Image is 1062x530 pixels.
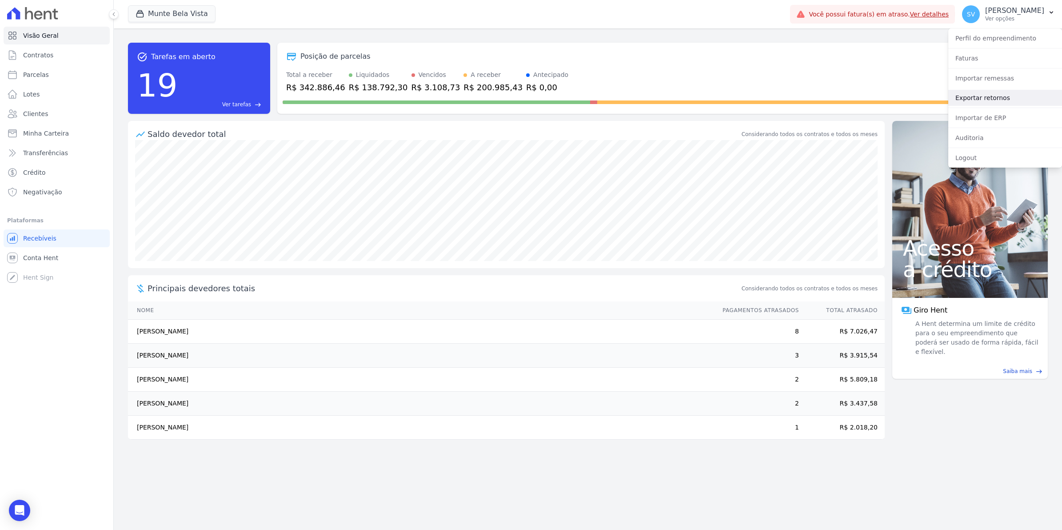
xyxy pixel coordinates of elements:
span: Saiba mais [1003,367,1032,375]
a: Recebíveis [4,229,110,247]
span: Ver tarefas [222,100,251,108]
span: Clientes [23,109,48,118]
div: Liquidados [356,70,390,80]
td: R$ 3.915,54 [799,344,885,368]
span: Conta Hent [23,253,58,262]
span: Considerando todos os contratos e todos os meses [742,285,878,293]
span: Acesso [903,237,1037,259]
a: Faturas [948,50,1062,66]
th: Total Atrasado [799,301,885,320]
span: east [255,101,261,108]
a: Transferências [4,144,110,162]
td: R$ 3.437,58 [799,392,885,416]
td: R$ 2.018,20 [799,416,885,440]
a: Ver tarefas east [181,100,261,108]
div: Considerando todos os contratos e todos os meses [742,130,878,138]
th: Nome [128,301,714,320]
td: 2 [714,392,799,416]
td: [PERSON_NAME] [128,368,714,392]
div: Plataformas [7,215,106,226]
button: Munte Bela Vista [128,5,216,22]
span: Crédito [23,168,46,177]
span: Minha Carteira [23,129,69,138]
a: Visão Geral [4,27,110,44]
span: SV [967,11,975,17]
span: Lotes [23,90,40,99]
a: Negativação [4,183,110,201]
div: Open Intercom Messenger [9,500,30,521]
span: Você possui fatura(s) em atraso. [809,10,949,19]
div: R$ 342.886,46 [286,81,345,93]
th: Pagamentos Atrasados [714,301,799,320]
span: east [1036,368,1042,375]
a: Clientes [4,105,110,123]
td: 3 [714,344,799,368]
span: A Hent determina um limite de crédito para o seu empreendimento que poderá ser usado de forma ráp... [914,319,1039,357]
a: Lotes [4,85,110,103]
div: R$ 200.985,43 [463,81,523,93]
td: R$ 7.026,47 [799,320,885,344]
a: Conta Hent [4,249,110,267]
a: Crédito [4,164,110,181]
td: [PERSON_NAME] [128,320,714,344]
td: R$ 5.809,18 [799,368,885,392]
a: Saiba mais east [898,367,1042,375]
a: Parcelas [4,66,110,84]
span: Contratos [23,51,53,60]
div: 19 [137,62,178,108]
a: Importar remessas [948,70,1062,86]
span: Recebíveis [23,234,56,243]
a: Ver detalhes [910,11,949,18]
td: [PERSON_NAME] [128,392,714,416]
button: SV [PERSON_NAME] Ver opções [955,2,1062,27]
div: R$ 3.108,73 [411,81,460,93]
a: Importar de ERP [948,110,1062,126]
a: Auditoria [948,130,1062,146]
span: Tarefas em aberto [151,52,216,62]
div: Saldo devedor total [148,128,740,140]
div: A receber [471,70,501,80]
div: R$ 138.792,30 [349,81,408,93]
div: R$ 0,00 [526,81,568,93]
span: Parcelas [23,70,49,79]
td: [PERSON_NAME] [128,416,714,440]
span: Giro Hent [914,305,947,316]
div: Posição de parcelas [300,51,371,62]
td: [PERSON_NAME] [128,344,714,368]
p: Ver opções [985,15,1044,22]
a: Logout [948,150,1062,166]
span: Negativação [23,188,62,197]
td: 2 [714,368,799,392]
div: Vencidos [419,70,446,80]
div: Total a receber [286,70,345,80]
td: 1 [714,416,799,440]
span: task_alt [137,52,148,62]
span: a crédito [903,259,1037,280]
span: Visão Geral [23,31,59,40]
span: Principais devedores totais [148,282,740,294]
a: Contratos [4,46,110,64]
a: Perfil do empreendimento [948,30,1062,46]
div: Antecipado [533,70,568,80]
a: Exportar retornos [948,90,1062,106]
span: Transferências [23,149,68,157]
a: Minha Carteira [4,124,110,142]
p: [PERSON_NAME] [985,6,1044,15]
td: 8 [714,320,799,344]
